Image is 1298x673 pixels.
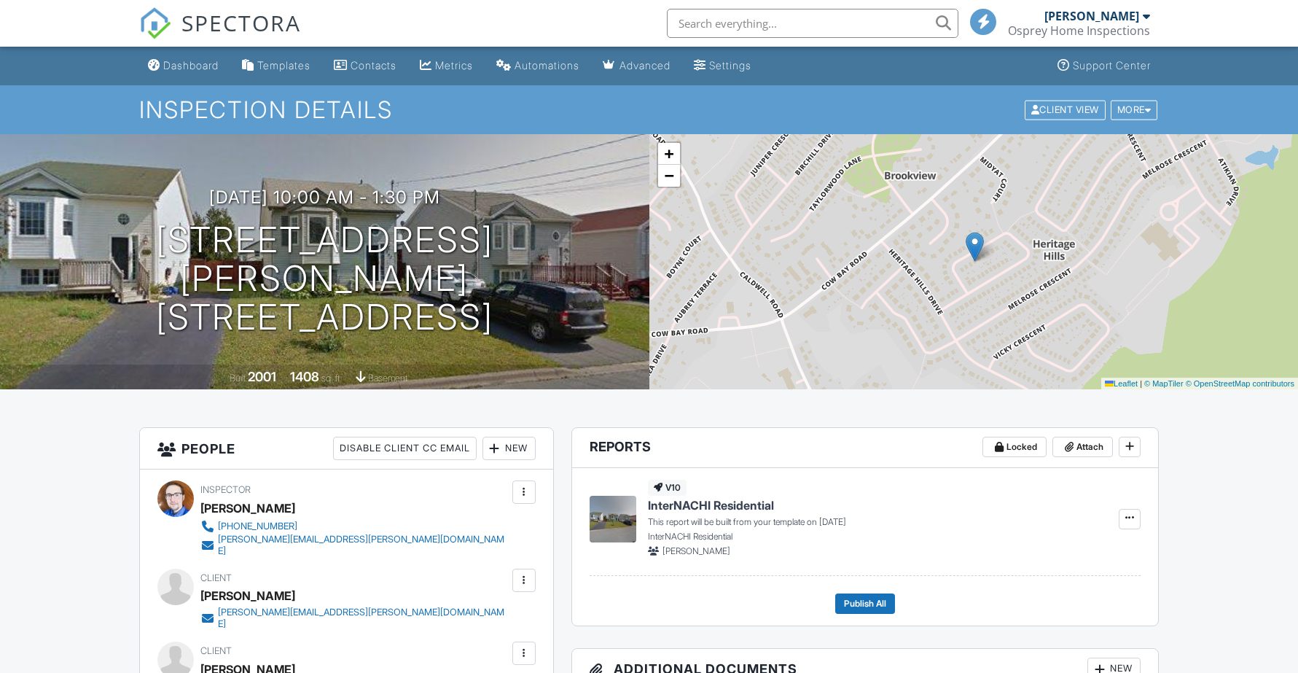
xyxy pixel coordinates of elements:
[597,52,676,79] a: Advanced
[321,373,342,384] span: sq. ft.
[1025,100,1106,120] div: Client View
[351,59,396,71] div: Contacts
[23,221,626,336] h1: [STREET_ADDRESS][PERSON_NAME] [STREET_ADDRESS]
[140,428,553,470] h3: People
[482,437,536,460] div: New
[1144,379,1184,388] a: © MapTiler
[1044,9,1139,23] div: [PERSON_NAME]
[414,52,479,79] a: Metrics
[230,373,246,384] span: Built
[688,52,757,79] a: Settings
[658,165,680,187] a: Zoom out
[1186,379,1294,388] a: © OpenStreetMap contributors
[290,369,319,384] div: 1408
[200,497,295,519] div: [PERSON_NAME]
[664,166,673,184] span: −
[181,7,301,38] span: SPECTORA
[163,59,219,71] div: Dashboard
[200,572,232,583] span: Client
[200,519,509,534] a: [PHONE_NUMBER]
[619,59,670,71] div: Advanced
[139,20,301,50] a: SPECTORA
[218,521,297,532] div: [PHONE_NUMBER]
[257,59,310,71] div: Templates
[490,52,585,79] a: Automations (Basic)
[1105,379,1138,388] a: Leaflet
[328,52,402,79] a: Contacts
[236,52,316,79] a: Templates
[664,144,673,163] span: +
[200,645,232,656] span: Client
[200,484,251,495] span: Inspector
[966,232,984,262] img: Marker
[200,607,509,630] a: [PERSON_NAME][EMAIL_ADDRESS][PERSON_NAME][DOMAIN_NAME]
[1111,100,1158,120] div: More
[1008,23,1150,38] div: Osprey Home Inspections
[1052,52,1157,79] a: Support Center
[709,59,751,71] div: Settings
[667,9,958,38] input: Search everything...
[200,534,509,557] a: [PERSON_NAME][EMAIL_ADDRESS][PERSON_NAME][DOMAIN_NAME]
[515,59,579,71] div: Automations
[333,437,477,460] div: Disable Client CC Email
[218,534,509,557] div: [PERSON_NAME][EMAIL_ADDRESS][PERSON_NAME][DOMAIN_NAME]
[368,373,407,384] span: basement
[658,143,680,165] a: Zoom in
[1023,104,1109,114] a: Client View
[1140,379,1142,388] span: |
[200,585,295,607] div: [PERSON_NAME]
[218,607,509,630] div: [PERSON_NAME][EMAIL_ADDRESS][PERSON_NAME][DOMAIN_NAME]
[1073,59,1151,71] div: Support Center
[435,59,473,71] div: Metrics
[142,52,224,79] a: Dashboard
[139,7,171,39] img: The Best Home Inspection Software - Spectora
[209,187,440,207] h3: [DATE] 10:00 am - 1:30 pm
[139,97,1159,122] h1: Inspection Details
[248,369,276,384] div: 2001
